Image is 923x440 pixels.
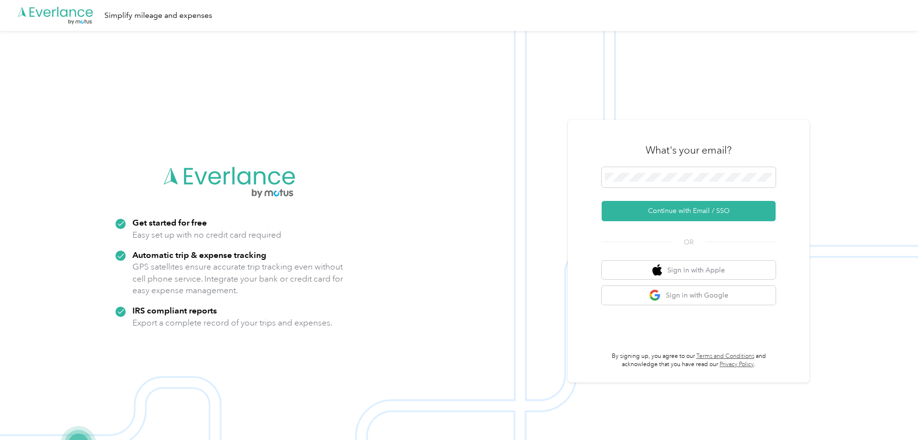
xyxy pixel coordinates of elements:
[646,143,732,157] h3: What's your email?
[132,261,344,297] p: GPS satellites ensure accurate trip tracking even without cell phone service. Integrate your bank...
[649,289,661,301] img: google logo
[652,264,662,276] img: apple logo
[696,353,754,360] a: Terms and Conditions
[672,237,706,247] span: OR
[602,201,776,221] button: Continue with Email / SSO
[104,10,212,22] div: Simplify mileage and expenses
[602,352,776,369] p: By signing up, you agree to our and acknowledge that you have read our .
[132,317,332,329] p: Export a complete record of your trips and expenses.
[602,261,776,280] button: apple logoSign in with Apple
[602,286,776,305] button: google logoSign in with Google
[132,250,266,260] strong: Automatic trip & expense tracking
[132,229,281,241] p: Easy set up with no credit card required
[720,361,754,368] a: Privacy Policy
[132,305,217,315] strong: IRS compliant reports
[132,217,207,227] strong: Get started for free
